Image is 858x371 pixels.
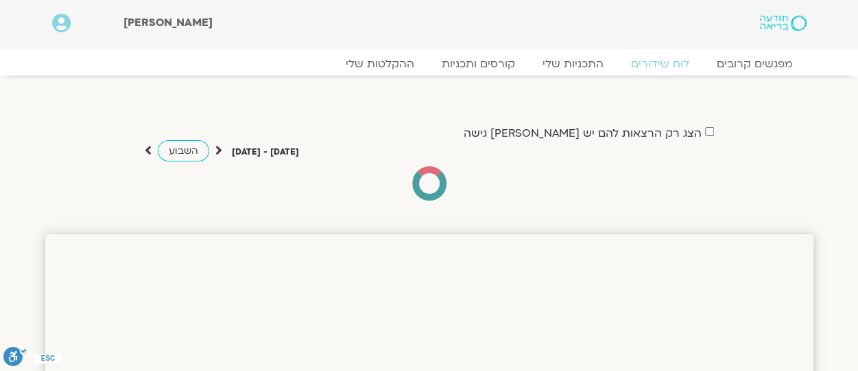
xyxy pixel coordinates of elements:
a: לוח שידורים [617,57,703,71]
nav: Menu [52,57,807,71]
a: התכניות שלי [529,57,617,71]
a: קורסים ותכניות [428,57,529,71]
a: השבוע [158,140,209,161]
span: השבוע [169,144,198,157]
span: [PERSON_NAME] [123,15,213,30]
a: ההקלטות שלי [332,57,428,71]
label: הצג רק הרצאות להם יש [PERSON_NAME] גישה [464,127,702,139]
a: מפגשים קרובים [703,57,807,71]
p: [DATE] - [DATE] [232,145,299,159]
